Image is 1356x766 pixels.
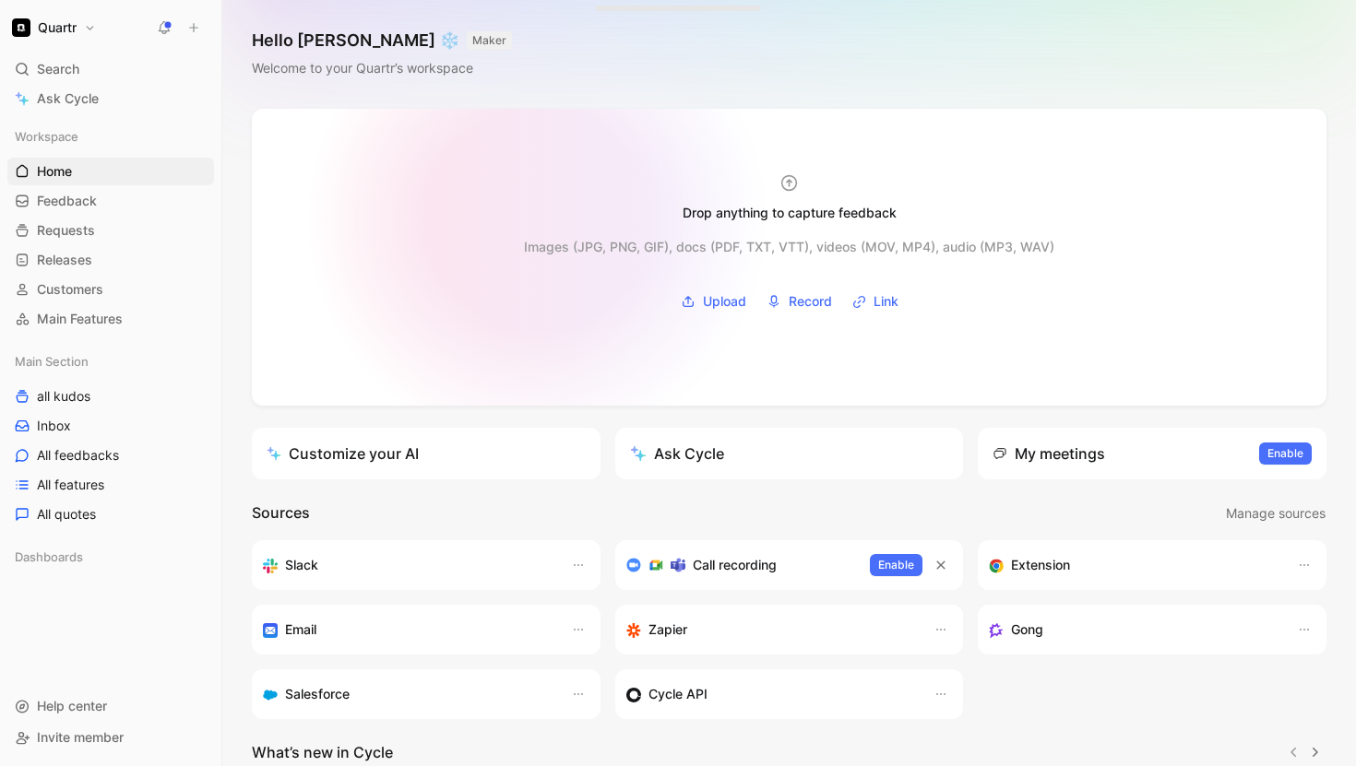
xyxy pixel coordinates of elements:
[630,442,724,465] div: Ask Cycle
[7,348,214,528] div: Main Sectionall kudosInboxAll feedbacksAll featuresAll quotes
[878,556,914,574] span: Enable
[993,442,1105,465] div: My meetings
[15,127,78,146] span: Workspace
[703,290,746,312] span: Upload
[15,352,89,371] span: Main Section
[1011,619,1043,641] h3: Gong
[252,57,512,79] div: Welcome to your Quartr’s workspace
[15,548,83,566] span: Dashboards
[1011,554,1070,576] h3: Extension
[252,741,393,763] h2: What’s new in Cycle
[1226,502,1326,524] span: Manage sources
[7,246,214,274] a: Releases
[252,428,601,479] a: Customize your AI
[263,619,553,641] div: Forward emails to your feedback inbox
[760,288,839,315] button: Record
[648,683,708,705] h3: Cycle API
[693,554,777,576] h3: Call recording
[615,428,964,479] button: Ask Cycle
[7,123,214,150] div: Workspace
[37,476,104,494] span: All features
[874,290,898,312] span: Link
[285,619,316,641] h3: Email
[7,187,214,215] a: Feedback
[7,276,214,303] a: Customers
[37,192,97,210] span: Feedback
[7,55,214,83] div: Search
[7,348,214,375] div: Main Section
[252,501,310,525] h2: Sources
[989,619,1279,641] div: Capture feedback from your incoming calls
[1259,442,1312,465] button: Enable
[1267,444,1303,463] span: Enable
[37,729,124,745] span: Invite member
[7,543,214,576] div: Dashboards
[37,162,72,181] span: Home
[7,305,214,333] a: Main Features
[7,85,214,112] a: Ask Cycle
[263,554,553,576] div: Sync your customers, send feedback and get updates in Slack
[626,554,856,576] div: Record & transcribe meetings from Zoom, Meet & Teams.
[285,683,350,705] h3: Salesforce
[37,280,103,299] span: Customers
[524,236,1054,258] div: Images (JPG, PNG, GIF), docs (PDF, TXT, VTT), videos (MOV, MP4), audio (MP3, WAV)
[285,554,318,576] h3: Slack
[37,698,107,713] span: Help center
[7,412,214,440] a: Inbox
[7,158,214,185] a: Home
[252,29,512,52] h1: Hello [PERSON_NAME] ❄️
[7,383,214,410] a: all kudos
[467,31,512,50] button: MAKER
[37,505,96,524] span: All quotes
[626,619,916,641] div: Capture feedback from thousands of sources with Zapier (survey results, recordings, sheets, etc).
[789,290,832,312] span: Record
[37,221,95,240] span: Requests
[626,683,916,705] div: Sync customers & send feedback from custom sources. Get inspired by our favorite use case
[7,471,214,499] a: All features
[7,501,214,528] a: All quotes
[38,19,77,36] h1: Quartr
[7,692,214,720] div: Help center
[7,724,214,751] div: Invite member
[7,442,214,469] a: All feedbacks
[37,251,92,269] span: Releases
[37,310,123,328] span: Main Features
[7,543,214,571] div: Dashboards
[267,442,419,465] div: Customize your AI
[674,288,753,315] button: Upload
[989,554,1279,576] div: Capture feedback from anywhere on the web
[12,18,30,37] img: Quartr
[37,417,71,435] span: Inbox
[7,217,214,244] a: Requests
[37,387,90,406] span: all kudos
[37,58,79,80] span: Search
[846,288,905,315] button: Link
[870,554,922,576] button: Enable
[648,619,687,641] h3: Zapier
[7,15,101,41] button: QuartrQuartr
[37,88,99,110] span: Ask Cycle
[683,202,897,224] div: Drop anything to capture feedback
[1225,501,1326,525] button: Manage sources
[37,446,119,465] span: All feedbacks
